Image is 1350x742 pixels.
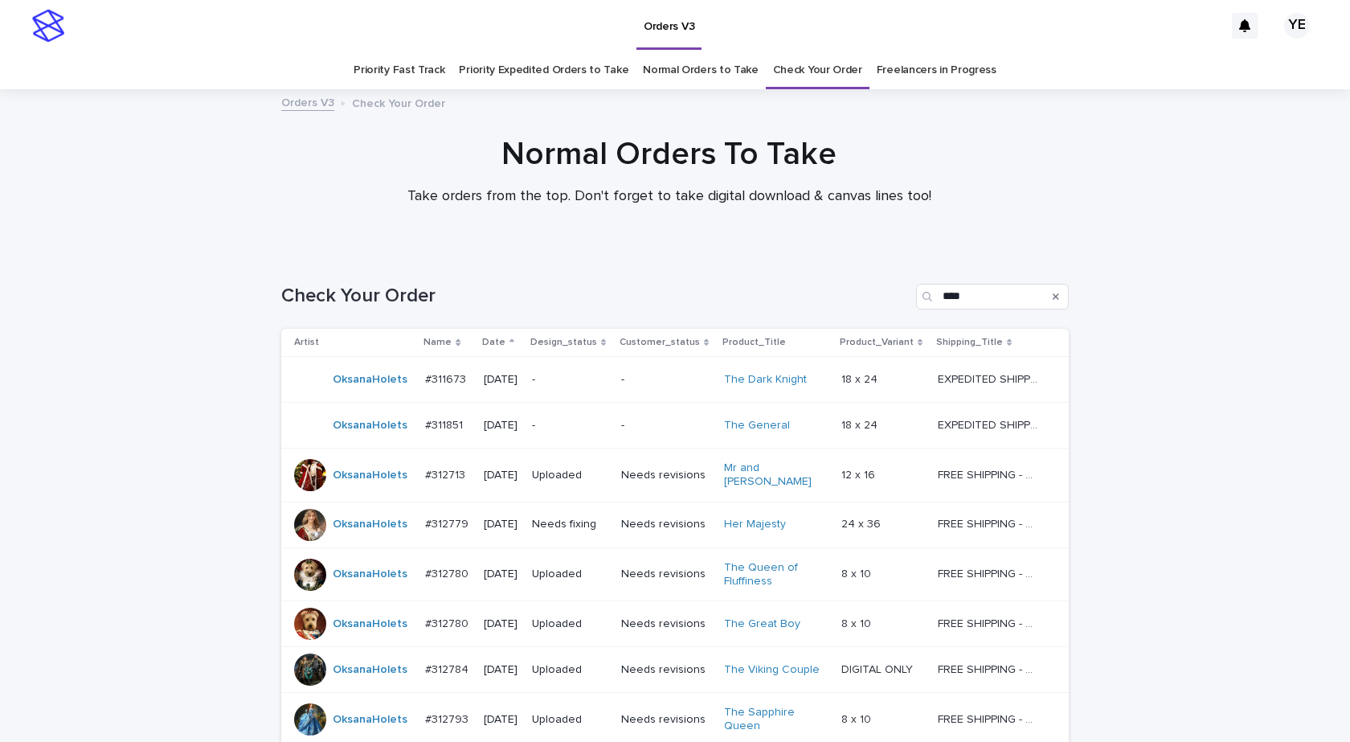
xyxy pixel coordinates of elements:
tr: OksanaHolets #312713#312713 [DATE]UploadedNeeds revisionsMr and [PERSON_NAME] 12 x 1612 x 16 FREE... [281,449,1069,502]
p: Artist [294,334,319,351]
p: Needs revisions [621,568,711,581]
p: [DATE] [484,373,519,387]
a: The Queen of Fluffiness [724,561,824,588]
p: Customer_status [620,334,700,351]
a: The General [724,419,790,432]
p: 12 x 16 [841,465,878,482]
p: FREE SHIPPING - preview in 1-2 business days, after your approval delivery will take 5-10 b.d. [938,710,1041,727]
a: OksanaHolets [333,518,407,531]
tr: OksanaHolets #312780#312780 [DATE]UploadedNeeds revisionsThe Queen of Fluffiness 8 x 108 x 10 FRE... [281,547,1069,601]
p: Date [482,334,505,351]
a: The Dark Knight [724,373,807,387]
p: FREE SHIPPING - preview in 1-2 business days, after your approval delivery will take 5-10 b.d. [938,465,1041,482]
tr: OksanaHolets #311673#311673 [DATE]--The Dark Knight 18 x 2418 x 24 EXPEDITED SHIPPING - preview i... [281,357,1069,403]
a: Check Your Order [773,51,862,89]
p: - [621,419,711,432]
a: Her Majesty [724,518,786,531]
p: EXPEDITED SHIPPING - preview in 1 business day; delivery up to 5 business days after your approval. [938,416,1041,432]
a: OksanaHolets [333,419,407,432]
p: Needs revisions [621,518,711,531]
p: [DATE] [484,419,519,432]
a: OksanaHolets [333,469,407,482]
p: 8 x 10 [841,710,874,727]
tr: OksanaHolets #311851#311851 [DATE]--The General 18 x 2418 x 24 EXPEDITED SHIPPING - preview in 1 ... [281,403,1069,449]
p: Uploaded [532,663,607,677]
p: #312780 [425,564,472,581]
tr: OksanaHolets #312779#312779 [DATE]Needs fixingNeeds revisionsHer Majesty 24 x 3624 x 36 FREE SHIP... [281,502,1069,547]
a: The Sapphire Queen [724,706,824,733]
p: FREE SHIPPING - preview in 1-2 business days, after your approval delivery will take 5-10 b.d. [938,514,1041,531]
p: Check Your Order [352,93,445,111]
h1: Normal Orders To Take [276,135,1063,174]
p: Take orders from the top. Don't forget to take digital download & canvas lines too! [348,188,991,206]
a: OksanaHolets [333,713,407,727]
p: #312713 [425,465,468,482]
p: #312784 [425,660,472,677]
p: FREE SHIPPING - preview in 1-2 business days, after your approval delivery will take 5-10 b.d. [938,660,1041,677]
p: #312780 [425,614,472,631]
p: Needs fixing [532,518,607,531]
p: [DATE] [484,518,519,531]
a: The Viking Couple [724,663,820,677]
h1: Check Your Order [281,285,910,308]
p: [DATE] [484,617,519,631]
p: Uploaded [532,713,607,727]
tr: OksanaHolets #312784#312784 [DATE]UploadedNeeds revisionsThe Viking Couple DIGITAL ONLYDIGITAL ON... [281,647,1069,693]
p: Needs revisions [621,713,711,727]
p: Shipping_Title [936,334,1003,351]
p: [DATE] [484,469,519,482]
p: [DATE] [484,663,519,677]
p: Product_Title [722,334,786,351]
p: Uploaded [532,617,607,631]
p: #311851 [425,416,466,432]
a: OksanaHolets [333,568,407,581]
a: Freelancers in Progress [877,51,996,89]
p: - [621,373,711,387]
a: Priority Fast Track [354,51,444,89]
p: #312793 [425,710,472,727]
a: OksanaHolets [333,373,407,387]
p: - [532,373,607,387]
input: Search [916,284,1069,310]
p: EXPEDITED SHIPPING - preview in 1 business day; delivery up to 5 business days after your approval. [938,370,1041,387]
div: YE [1284,13,1310,39]
a: Priority Expedited Orders to Take [459,51,628,89]
p: Needs revisions [621,469,711,482]
p: 8 x 10 [841,614,874,631]
p: - [532,419,607,432]
p: Needs revisions [621,663,711,677]
p: FREE SHIPPING - preview in 1-2 business days, after your approval delivery will take 5-10 b.d. [938,614,1041,631]
a: Normal Orders to Take [643,51,759,89]
p: Design_status [530,334,597,351]
p: Needs revisions [621,617,711,631]
p: 24 x 36 [841,514,884,531]
p: 18 x 24 [841,416,881,432]
a: OksanaHolets [333,663,407,677]
p: Uploaded [532,568,607,581]
p: #311673 [425,370,469,387]
a: Mr and [PERSON_NAME] [724,461,824,489]
img: stacker-logo-s-only.png [32,10,64,42]
p: 18 x 24 [841,370,881,387]
p: Uploaded [532,469,607,482]
a: OksanaHolets [333,617,407,631]
p: [DATE] [484,713,519,727]
p: Product_Variant [840,334,914,351]
a: The Great Boy [724,617,800,631]
p: FREE SHIPPING - preview in 1-2 business days, after your approval delivery will take 5-10 b.d. [938,564,1041,581]
p: [DATE] [484,568,519,581]
tr: OksanaHolets #312780#312780 [DATE]UploadedNeeds revisionsThe Great Boy 8 x 108 x 10 FREE SHIPPING... [281,601,1069,647]
p: Name [423,334,452,351]
p: #312779 [425,514,472,531]
p: 8 x 10 [841,564,874,581]
p: DIGITAL ONLY [841,660,916,677]
a: Orders V3 [281,92,334,111]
